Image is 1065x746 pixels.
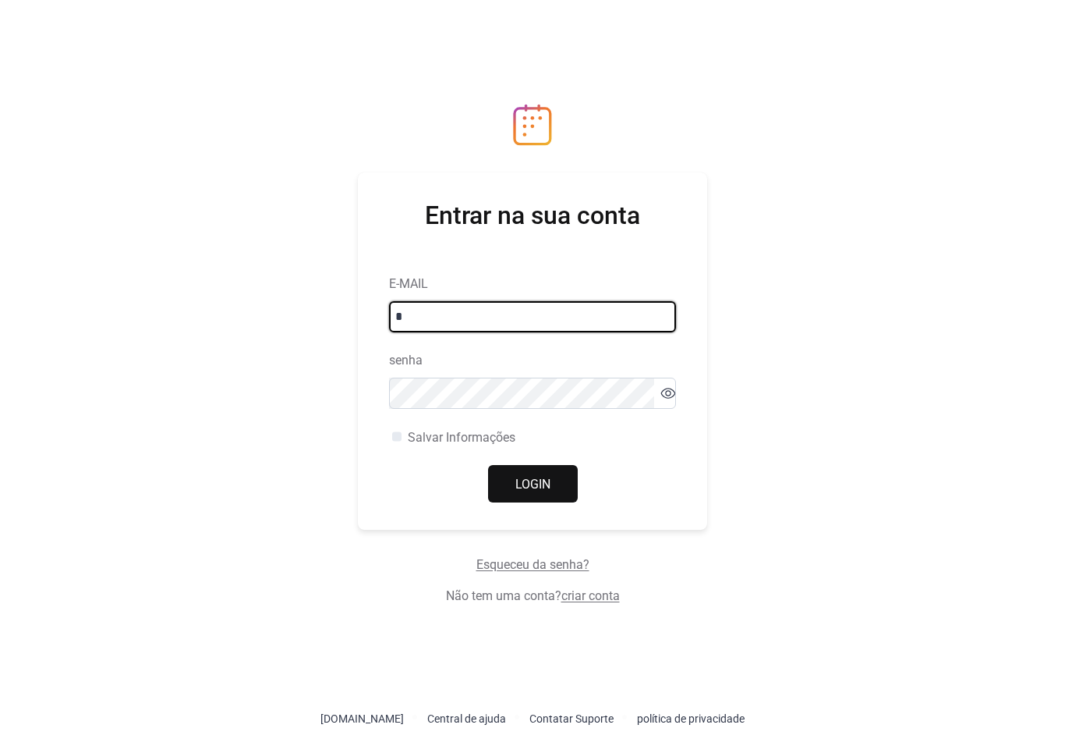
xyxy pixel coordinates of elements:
[561,588,620,603] a: criar conta
[637,709,745,728] span: política de privacidade
[427,709,506,727] a: Central de ajuda
[488,465,578,503] button: login
[476,556,589,574] span: Esqueceu da senha?
[637,709,745,727] a: política de privacidade
[389,351,673,370] div: senha
[529,709,614,727] a: Contatar Suporte
[389,200,676,231] div: Entrar na sua conta
[446,587,620,606] span: Não tem uma conta?
[320,709,404,727] a: [DOMAIN_NAME]
[529,709,614,728] span: Contatar Suporte
[513,104,552,146] img: Logo
[320,709,404,728] span: [DOMAIN_NAME]
[515,475,550,494] span: login
[476,561,589,570] a: Esqueceu da senha?
[408,428,515,447] span: Salvar Informações
[427,709,506,728] span: Central de ajuda
[389,275,673,293] div: E-MAIL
